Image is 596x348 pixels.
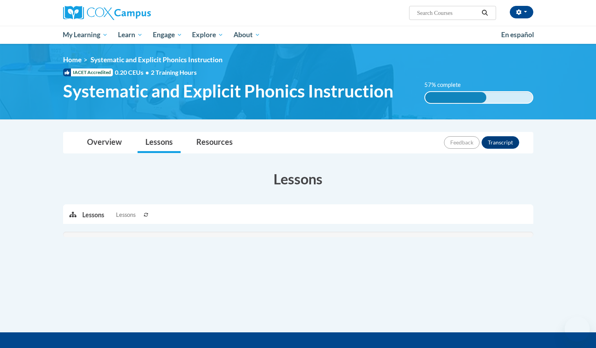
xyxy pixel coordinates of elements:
[424,81,469,89] label: 57% complete
[234,30,260,40] span: About
[138,132,181,153] a: Lessons
[63,69,113,76] span: IACET Accredited
[482,136,519,149] button: Transcript
[63,169,533,189] h3: Lessons
[51,26,545,44] div: Main menu
[151,69,197,76] span: 2 Training Hours
[118,30,143,40] span: Learn
[444,136,480,149] button: Feedback
[148,26,187,44] a: Engage
[82,211,104,219] p: Lessons
[116,211,136,219] span: Lessons
[496,27,539,43] a: En español
[115,68,151,77] span: 0.20 CEUs
[63,81,393,101] span: Systematic and Explicit Phonics Instruction
[91,56,223,64] span: Systematic and Explicit Phonics Instruction
[63,6,212,20] a: Cox Campus
[192,30,223,40] span: Explore
[228,26,265,44] a: About
[79,132,130,153] a: Overview
[58,26,113,44] a: My Learning
[425,92,486,103] div: 57% complete
[501,31,534,39] span: En español
[510,6,533,18] button: Account Settings
[416,8,479,18] input: Search Courses
[113,26,148,44] a: Learn
[153,30,182,40] span: Engage
[63,30,108,40] span: My Learning
[145,69,149,76] span: •
[188,132,241,153] a: Resources
[63,6,151,20] img: Cox Campus
[479,8,491,18] button: Search
[63,56,82,64] a: Home
[187,26,228,44] a: Explore
[565,317,590,342] iframe: Button to launch messaging window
